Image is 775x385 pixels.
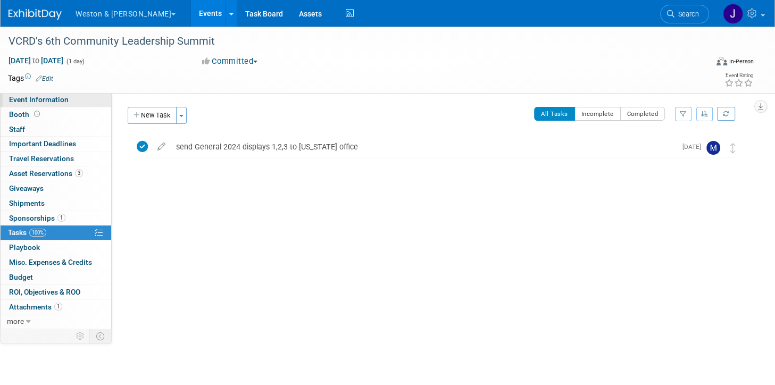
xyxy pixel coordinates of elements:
button: Completed [620,107,665,121]
a: Asset Reservations3 [1,166,111,181]
a: Search [660,5,709,23]
a: Event Information [1,93,111,107]
a: Giveaways [1,181,111,196]
a: Shipments [1,196,111,211]
img: Janet Ruggles-Power [723,4,743,24]
button: Committed [198,56,262,67]
td: Personalize Event Tab Strip [71,329,90,343]
span: Tasks [8,228,46,237]
a: Important Deadlines [1,137,111,151]
span: 3 [75,169,83,177]
span: Booth not reserved yet [32,110,42,118]
span: Asset Reservations [9,169,83,178]
a: ROI, Objectives & ROO [1,285,111,299]
a: Sponsorships1 [1,211,111,225]
a: Attachments1 [1,300,111,314]
a: Edit [36,75,53,82]
div: Event Rating [724,73,753,78]
span: Staff [9,125,25,133]
i: Move task [730,143,736,153]
span: Search [674,10,699,18]
a: Travel Reservations [1,152,111,166]
div: VCRD's 6th Community Leadership Summit [5,32,690,51]
span: 100% [29,229,46,237]
span: (1 day) [65,58,85,65]
span: ROI, Objectives & ROO [9,288,80,296]
span: [DATE] [DATE] [8,56,64,65]
span: 1 [57,214,65,222]
span: Budget [9,273,33,281]
a: Staff [1,122,111,137]
a: Budget [1,270,111,284]
div: In-Person [729,57,754,65]
span: more [7,317,24,325]
span: Event Information [9,95,69,104]
span: Playbook [9,243,40,252]
span: 1 [54,303,62,311]
div: send General 2024 displays 1,2,3 to [US_STATE] office [171,138,676,156]
span: Misc. Expenses & Credits [9,258,92,266]
span: to [31,56,41,65]
td: Tags [8,73,53,83]
button: New Task [128,107,177,124]
span: [DATE] [682,143,706,150]
td: Toggle Event Tabs [90,329,112,343]
a: Misc. Expenses & Credits [1,255,111,270]
img: Format-Inperson.png [716,57,727,65]
div: Event Format [643,55,754,71]
a: Playbook [1,240,111,255]
span: Shipments [9,199,45,207]
a: Refresh [717,107,735,121]
span: Sponsorships [9,214,65,222]
span: Booth [9,110,42,119]
span: Giveaways [9,184,44,192]
img: Mary Ann Trujillo [706,141,720,155]
span: Travel Reservations [9,154,74,163]
a: Booth [1,107,111,122]
button: Incomplete [574,107,621,121]
span: Attachments [9,303,62,311]
button: All Tasks [534,107,575,121]
span: Important Deadlines [9,139,76,148]
a: Tasks100% [1,225,111,240]
a: more [1,314,111,329]
a: edit [152,142,171,152]
img: ExhibitDay [9,9,62,20]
